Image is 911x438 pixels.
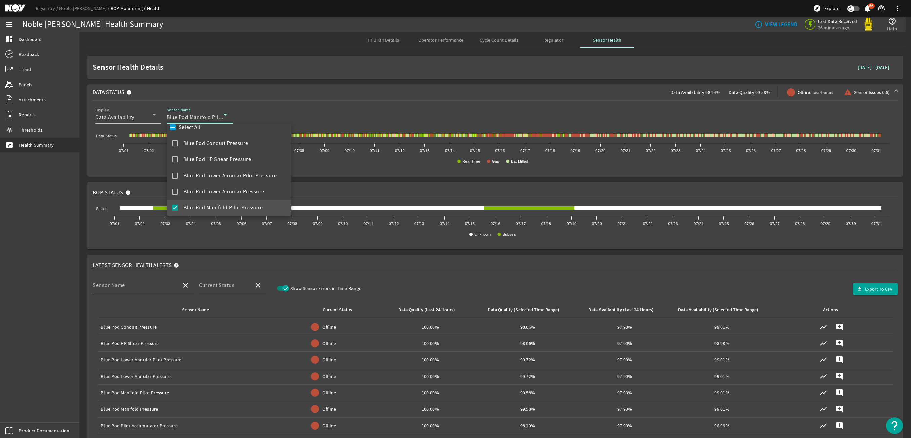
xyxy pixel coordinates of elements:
[183,172,277,180] span: Blue Pod Lower Annular Pilot Pressure
[183,139,248,147] span: Blue Pod Conduit Pressure
[183,188,264,196] span: Blue Pod Lower Annular Pressure
[177,124,200,131] label: Select All
[886,417,903,434] button: Open Resource Center
[183,204,263,212] span: Blue Pod Manifold Pilot Pressure
[183,155,251,163] span: Blue Pod HP Shear Pressure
